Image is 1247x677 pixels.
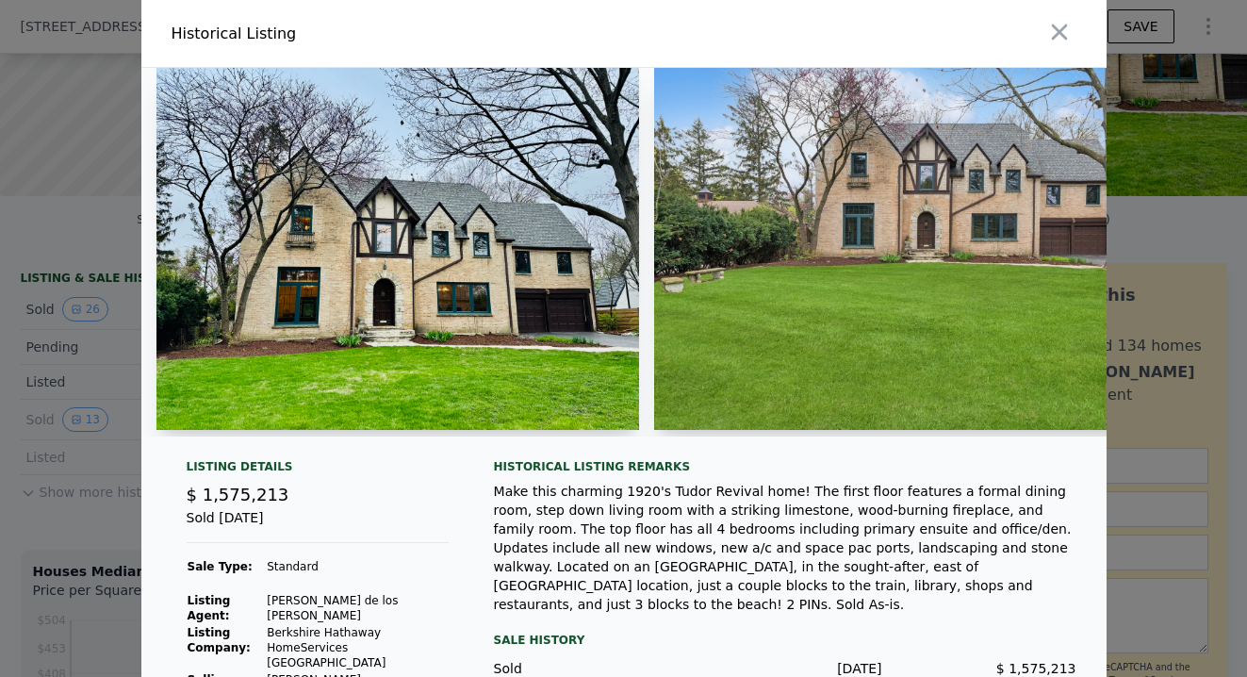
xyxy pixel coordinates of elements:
[188,560,253,573] strong: Sale Type:
[494,629,1076,652] div: Sale History
[188,626,251,654] strong: Listing Company:
[187,508,449,543] div: Sold [DATE]
[266,592,448,624] td: [PERSON_NAME] de los [PERSON_NAME]
[188,594,231,622] strong: Listing Agent:
[654,68,1197,430] img: Property Img
[494,459,1076,474] div: Historical Listing remarks
[156,68,639,430] img: Property Img
[187,459,449,482] div: Listing Details
[172,23,616,45] div: Historical Listing
[996,661,1076,676] span: $ 1,575,213
[266,558,448,575] td: Standard
[266,624,448,671] td: Berkshire Hathaway HomeServices [GEOGRAPHIC_DATA]
[494,482,1076,614] div: Make this charming 1920's Tudor Revival home! The first floor features a formal dining room, step...
[187,485,289,504] span: $ 1,575,213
